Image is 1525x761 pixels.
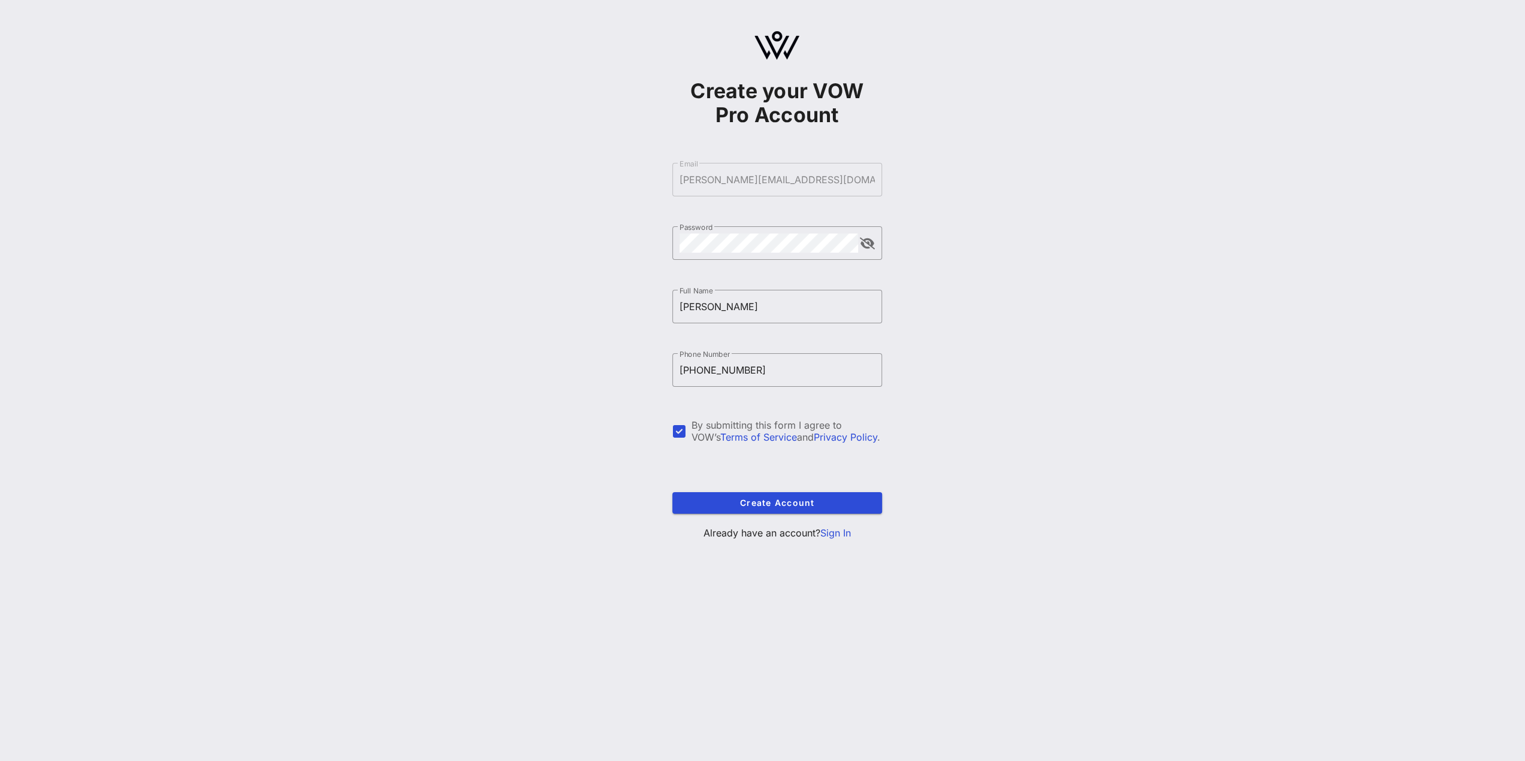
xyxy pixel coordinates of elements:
[672,526,882,540] p: Already have an account?
[680,223,713,232] label: Password
[720,431,797,443] a: Terms of Service
[682,498,872,508] span: Create Account
[754,31,799,60] img: logo.svg
[814,431,877,443] a: Privacy Policy
[680,159,698,168] label: Email
[680,350,730,359] label: Phone Number
[860,238,875,250] button: append icon
[672,492,882,514] button: Create Account
[680,286,713,295] label: Full Name
[820,527,851,539] a: Sign In
[672,79,882,127] h1: Create your VOW Pro Account
[691,419,882,443] div: By submitting this form I agree to VOW’s and .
